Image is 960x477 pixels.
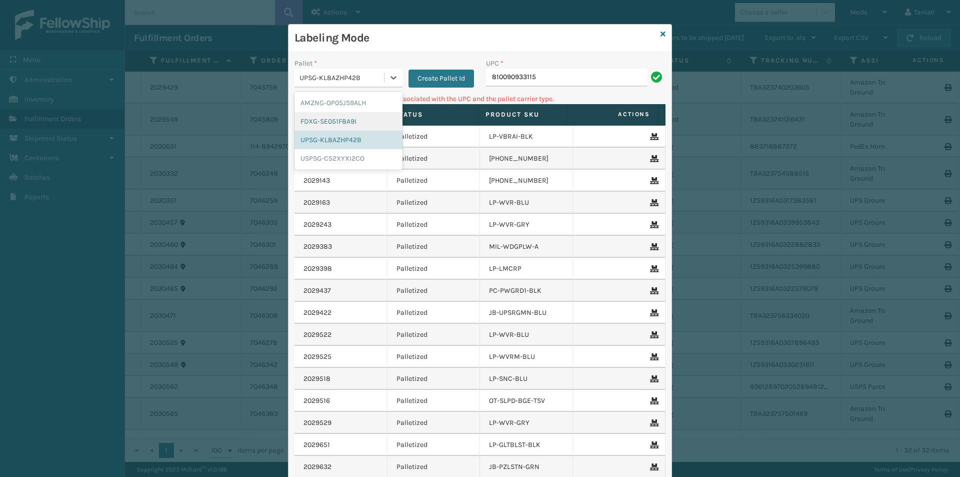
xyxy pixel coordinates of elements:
i: Remove From Pallet [650,309,656,316]
a: 2029516 [303,396,330,406]
a: 2029518 [303,374,330,384]
a: 2029398 [303,264,332,274]
label: Pallet [294,58,317,69]
td: Palletized [387,390,480,412]
td: OT-SLPD-BGE-TSV [480,390,573,412]
p: Can't find any fulfillment orders associated with the UPC and the pallet carrier type. [294,94,665,104]
td: Palletized [387,148,480,170]
td: Palletized [387,126,480,148]
i: Remove From Pallet [650,463,656,470]
td: Palletized [387,214,480,236]
i: Remove From Pallet [650,133,656,140]
td: LP-GLTBLST-BLK [480,434,573,456]
td: Palletized [387,368,480,390]
td: Palletized [387,302,480,324]
div: AMZNG-OP05JS9ALH [294,94,402,112]
a: 2029525 [303,352,331,362]
a: 2029651 [303,440,330,450]
button: Create Pallet Id [408,70,474,88]
i: Remove From Pallet [650,353,656,360]
td: LP-WVR-GRY [480,214,573,236]
a: 2029632 [303,462,331,472]
i: Remove From Pallet [650,397,656,404]
td: LP-WVR-BLU [480,192,573,214]
td: Palletized [387,346,480,368]
a: 2029243 [303,220,331,230]
div: UPSG-KL8AZHP42B [299,73,385,83]
i: Remove From Pallet [650,221,656,228]
td: Palletized [387,412,480,434]
td: Palletized [387,324,480,346]
i: Remove From Pallet [650,331,656,338]
i: Remove From Pallet [650,177,656,184]
a: 2029422 [303,308,331,318]
i: Remove From Pallet [650,419,656,426]
td: [PHONE_NUMBER] [480,148,573,170]
td: JB-UPSRGMN-BLU [480,302,573,324]
td: PC-PWGRD1-BLK [480,280,573,302]
h3: Labeling Mode [294,31,656,46]
td: LP-WVR-BLU [480,324,573,346]
td: LP-WVRM-BLU [480,346,573,368]
td: MIL-WDGPLW-A [480,236,573,258]
td: LP-SNC-BLU [480,368,573,390]
a: 2029529 [303,418,331,428]
i: Remove From Pallet [650,243,656,250]
td: Palletized [387,434,480,456]
td: LP-LMCRP [480,258,573,280]
a: 2029163 [303,198,330,208]
td: Palletized [387,280,480,302]
div: USPSG-C52XYXI2CO [294,149,402,168]
div: UPSG-KL8AZHP42B [294,131,402,149]
i: Remove From Pallet [650,265,656,272]
div: FDXG-SE051F8A9I [294,112,402,131]
td: LP-VBRAI-BLK [480,126,573,148]
a: 2029522 [303,330,331,340]
a: 2029383 [303,242,332,252]
span: Actions [570,106,656,123]
td: Palletized [387,236,480,258]
td: Palletized [387,192,480,214]
a: 2029437 [303,286,331,296]
i: Remove From Pallet [650,441,656,448]
td: Palletized [387,170,480,192]
label: Product SKU [485,110,558,119]
i: Remove From Pallet [650,155,656,162]
td: [PHONE_NUMBER] [480,170,573,192]
label: Status [394,110,467,119]
label: UPC [486,58,503,69]
a: 2029143 [303,176,330,186]
td: LP-WVR-GRY [480,412,573,434]
i: Remove From Pallet [650,375,656,382]
td: Palletized [387,258,480,280]
i: Remove From Pallet [650,199,656,206]
i: Remove From Pallet [650,287,656,294]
